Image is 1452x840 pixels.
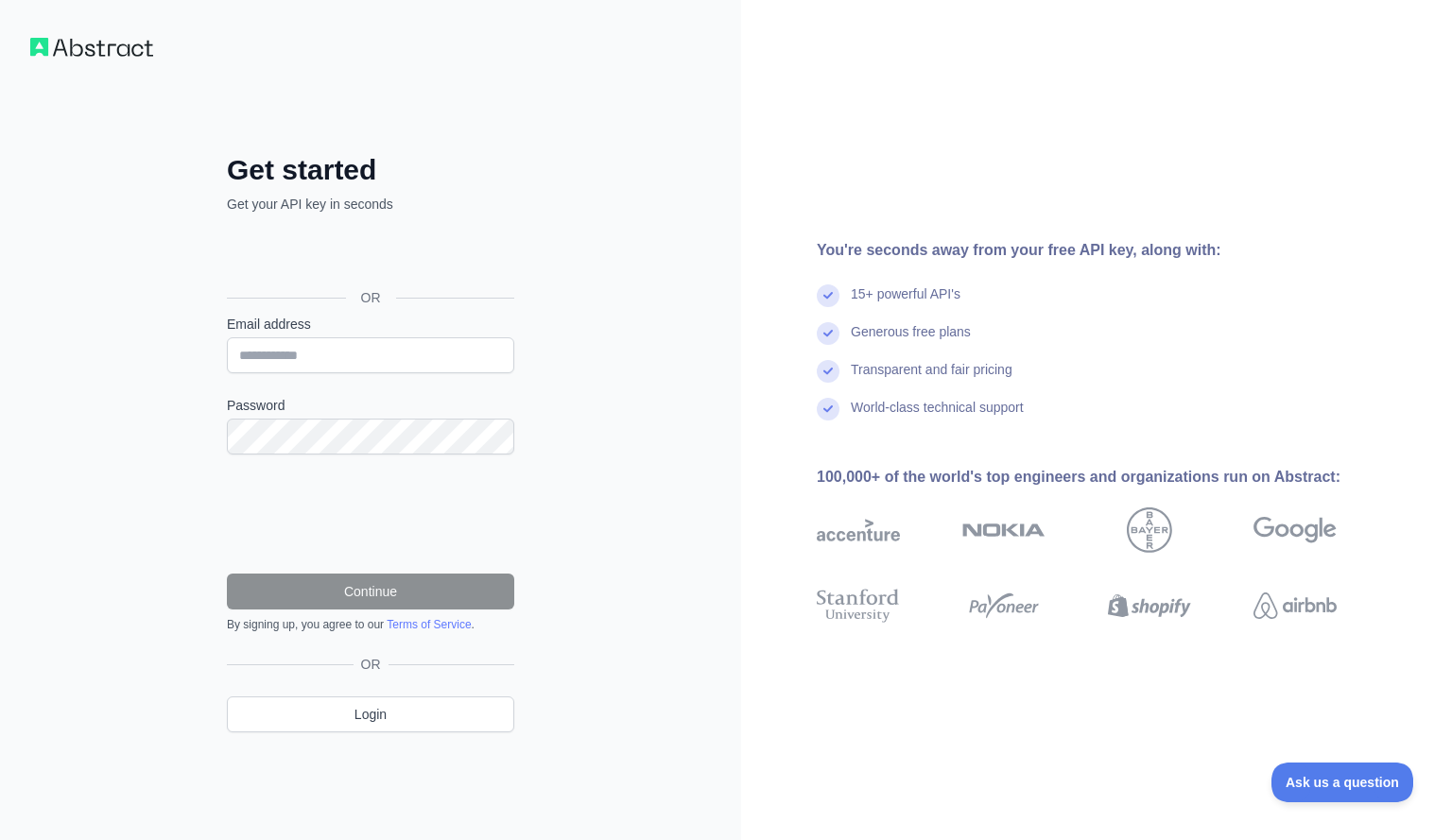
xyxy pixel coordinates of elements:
button: Continue [227,574,514,609]
label: Email address [227,315,514,334]
img: airbnb [1253,585,1337,626]
iframe: Sign in with Google Button [217,234,520,276]
img: nokia [962,507,1046,553]
img: shopify [1108,585,1191,626]
div: You're seconds away from your free API key, along with: [817,239,1397,262]
a: Login [227,696,514,732]
a: Terms of Service [387,618,471,631]
img: google [1253,507,1337,553]
span: OR [354,655,389,674]
div: Transparent and fair pricing [851,360,1012,398]
div: World-class technical support [851,398,1024,436]
label: Password [227,396,514,415]
p: Get your API key in seconds [227,195,514,214]
img: payoneer [962,585,1046,626]
img: bayer [1127,507,1172,553]
div: 100,000+ of the world's top engineers and organizations run on Abstract: [817,466,1397,489]
img: Workflow [30,38,153,57]
iframe: reCAPTCHA [227,477,514,551]
span: OR [346,288,396,307]
img: stanford university [817,585,900,626]
img: check mark [817,398,839,420]
img: accenture [817,507,900,553]
img: check mark [817,284,839,307]
div: By signing up, you agree to our . [227,617,514,632]
h2: Get started [227,153,514,187]
iframe: Toggle Customer Support [1271,763,1414,802]
div: 15+ powerful API's [851,284,960,322]
div: Generous free plans [851,322,971,360]
img: check mark [817,322,839,345]
img: check mark [817,360,839,383]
